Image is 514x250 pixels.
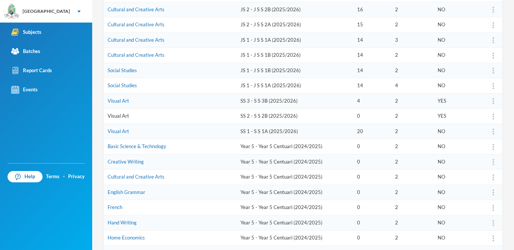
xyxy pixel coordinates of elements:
[4,4,19,19] img: logo
[391,48,434,63] td: 2
[434,124,479,139] td: NO
[353,17,391,33] td: 15
[434,185,479,200] td: NO
[434,78,479,94] td: NO
[493,220,494,226] img: more_vert
[108,6,164,12] a: Cultural and Creative Arts
[108,82,137,88] a: Social Studies
[434,48,479,63] td: NO
[434,109,479,124] td: YES
[237,154,353,170] td: Year 5 - Year 5 Centuari (2024/2025)
[493,7,494,13] img: more_vert
[8,171,43,182] a: Help
[391,230,434,246] td: 2
[63,173,65,180] div: ·
[493,129,494,135] img: more_vert
[434,200,479,215] td: NO
[493,189,494,195] img: more_vert
[391,215,434,230] td: 2
[434,170,479,185] td: NO
[391,170,434,185] td: 2
[493,68,494,74] img: more_vert
[108,52,164,58] a: Cultural and Creative Arts
[391,63,434,78] td: 2
[434,154,479,170] td: NO
[493,83,494,89] img: more_vert
[434,17,479,33] td: NO
[353,48,391,63] td: 14
[237,109,353,124] td: SS 2 - S S 2B (2025/2026)
[391,78,434,94] td: 4
[391,109,434,124] td: 2
[108,113,129,119] a: Visual Art
[493,205,494,211] img: more_vert
[237,200,353,215] td: Year 5 - Year 5 Centuari (2024/2025)
[391,2,434,17] td: 2
[237,139,353,155] td: Year 5 - Year 5 Centuari (2024/2025)
[434,2,479,17] td: NO
[23,8,70,15] div: [GEOGRAPHIC_DATA]
[353,139,391,155] td: 0
[237,124,353,139] td: SS 1 - S S 1A (2025/2026)
[108,204,122,210] a: French
[353,109,391,124] td: 0
[108,21,164,27] a: Cultural and Creative Arts
[353,93,391,109] td: 4
[237,2,353,17] td: JS 2 - J S S 2B (2025/2026)
[391,32,434,48] td: 3
[108,189,145,195] a: English Grammar
[493,37,494,43] img: more_vert
[391,93,434,109] td: 2
[46,173,59,180] a: Terms
[237,93,353,109] td: SS 3 - S S 3B (2025/2026)
[237,230,353,246] td: Year 5 - Year 5 Centuari (2024/2025)
[353,200,391,215] td: 0
[434,63,479,78] td: NO
[391,139,434,155] td: 2
[434,139,479,155] td: NO
[237,17,353,33] td: JS 2 - J S S 2A (2025/2026)
[108,37,164,43] a: Cultural and Creative Arts
[237,78,353,94] td: JS 1 - J S S 1A (2025/2026)
[493,53,494,59] img: more_vert
[353,230,391,246] td: 0
[493,174,494,180] img: more_vert
[108,128,129,134] a: Visual Art
[391,154,434,170] td: 2
[237,32,353,48] td: JS 1 - J S S 1A (2025/2026)
[353,2,391,17] td: 16
[391,185,434,200] td: 2
[391,200,434,215] td: 2
[493,114,494,120] img: more_vert
[353,154,391,170] td: 0
[237,63,353,78] td: JS 1 - J S S 1B (2025/2026)
[353,170,391,185] td: 0
[493,235,494,241] img: more_vert
[68,173,85,180] a: Privacy
[493,98,494,104] img: more_vert
[11,47,40,55] div: Batches
[11,67,52,74] div: Report Cards
[108,98,129,104] a: Visual Art
[237,48,353,63] td: JS 1 - J S S 1B (2025/2026)
[108,159,144,165] a: Creative Writing
[108,67,137,73] a: Social Studies
[108,174,164,180] a: Cultural and Creative Arts
[493,159,494,165] img: more_vert
[353,32,391,48] td: 14
[353,185,391,200] td: 0
[493,144,494,150] img: more_vert
[434,32,479,48] td: NO
[11,86,38,94] div: Events
[434,215,479,230] td: NO
[353,215,391,230] td: 0
[237,185,353,200] td: Year 5 - Year 5 Centuari (2024/2025)
[391,17,434,33] td: 2
[108,143,166,149] a: Basic Science & Technology
[434,230,479,246] td: NO
[353,78,391,94] td: 14
[11,28,41,36] div: Subjects
[353,63,391,78] td: 14
[108,220,137,226] a: Hand Writing
[434,93,479,109] td: YES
